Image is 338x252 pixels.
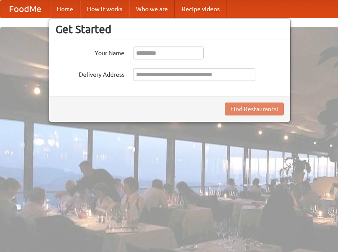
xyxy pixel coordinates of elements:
[175,0,226,18] a: Recipe videos
[56,47,124,57] label: Your Name
[0,0,50,18] a: FoodMe
[225,103,284,115] button: Find Restaurants!
[129,0,175,18] a: Who we are
[80,0,129,18] a: How it works
[56,68,124,79] label: Delivery Address
[56,23,284,36] h3: Get Started
[50,0,80,18] a: Home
